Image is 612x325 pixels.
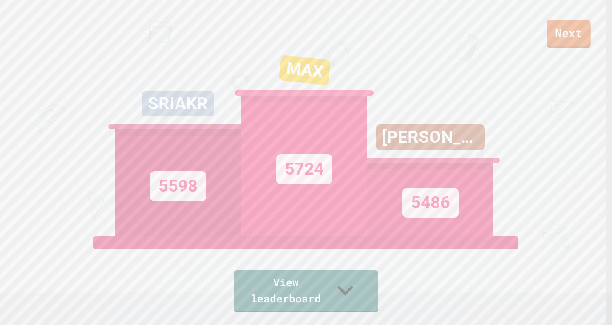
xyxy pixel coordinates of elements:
a: Next [547,20,591,48]
a: View leaderboard [234,270,378,312]
div: 5724 [276,154,332,184]
div: MAX [279,55,331,85]
div: [PERSON_NAME] [376,124,485,150]
div: 5486 [402,188,459,218]
div: SRIAKR [142,91,214,116]
div: 5598 [150,171,206,201]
